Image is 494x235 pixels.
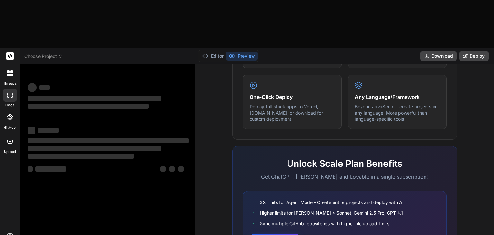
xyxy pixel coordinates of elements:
span: ‌ [38,128,59,133]
span: ‌ [28,96,161,101]
span: Sync multiple GitHub repositories with higher file upload limits [260,220,389,227]
span: ‌ [28,146,161,151]
p: Beyond JavaScript - create projects in any language. More powerful than language-specific tools [355,103,440,122]
span: ‌ [160,166,166,172]
button: Download [420,51,457,61]
span: ‌ [28,166,33,172]
button: Preview [226,52,258,61]
span: ‌ [28,127,35,134]
span: ‌ [28,138,189,143]
p: Get ChatGPT, [PERSON_NAME] and Lovable in a single subscription! [243,173,447,181]
p: Deploy full-stack apps to Vercel, [DOMAIN_NAME], or download for custom deployment [250,103,335,122]
span: ‌ [28,104,149,109]
label: threads [3,81,17,86]
button: Editor [199,52,226,61]
label: code [5,102,14,108]
h4: One-Click Deploy [250,93,335,101]
span: 3X limits for Agent Mode - Create entire projects and deploy with AI [260,199,404,206]
span: ‌ [39,85,50,90]
button: Deploy [459,51,489,61]
label: GitHub [4,125,16,130]
label: Upload [4,149,16,155]
span: ‌ [169,166,175,172]
span: ‌ [178,166,184,172]
span: Choose Project [24,53,63,60]
span: ‌ [28,154,134,159]
h4: Any Language/Framework [355,93,440,101]
span: ‌ [35,166,66,172]
h2: Unlock Scale Plan Benefits [243,157,447,170]
span: Higher limits for [PERSON_NAME] 4 Sonnet, Gemini 2.5 Pro, GPT 4.1 [260,210,403,216]
span: ‌ [28,83,37,92]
